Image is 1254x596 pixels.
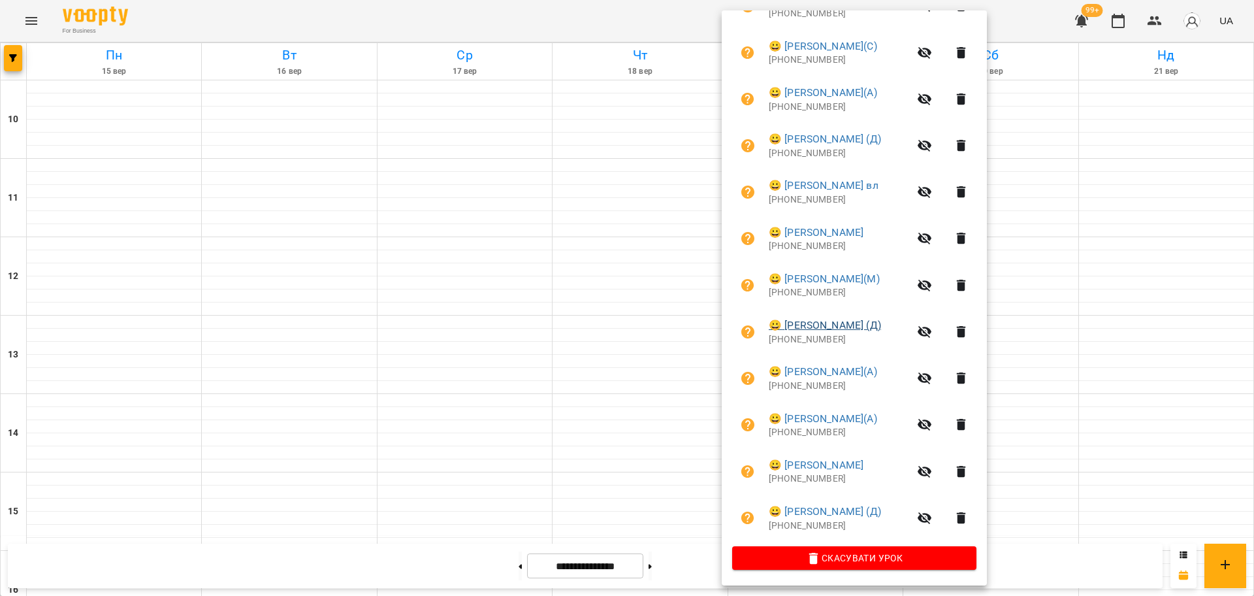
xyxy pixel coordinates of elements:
[732,176,764,208] button: Візит ще не сплачено. Додати оплату?
[769,318,881,333] a: 😀 [PERSON_NAME] (Д)
[732,456,764,488] button: Візит ще не сплачено. Додати оплату?
[769,178,878,193] a: 😀 [PERSON_NAME] вл
[769,472,909,486] p: [PHONE_NUMBER]
[732,130,764,161] button: Візит ще не сплачено. Додати оплату?
[732,37,764,69] button: Візит ще не сплачено. Додати оплату?
[769,193,909,207] p: [PHONE_NUMBER]
[769,504,881,520] a: 😀 [PERSON_NAME] (Д)
[769,333,909,346] p: [PHONE_NUMBER]
[732,223,764,254] button: Візит ще не сплачено. Додати оплату?
[769,457,863,473] a: 😀 [PERSON_NAME]
[769,286,909,299] p: [PHONE_NUMBER]
[769,520,909,533] p: [PHONE_NUMBER]
[769,426,909,439] p: [PHONE_NUMBER]
[732,270,764,301] button: Візит ще не сплачено. Додати оплату?
[769,147,909,160] p: [PHONE_NUMBER]
[769,85,877,101] a: 😀 [PERSON_NAME](А)
[769,271,880,287] a: 😀 [PERSON_NAME](М)
[732,503,764,534] button: Візит ще не сплачено. Додати оплату?
[732,409,764,440] button: Візит ще не сплачено. Додати оплату?
[769,101,909,114] p: [PHONE_NUMBER]
[769,240,909,253] p: [PHONE_NUMBER]
[769,225,863,240] a: 😀 [PERSON_NAME]
[732,316,764,348] button: Візит ще не сплачено. Додати оплату?
[769,411,877,427] a: 😀 [PERSON_NAME](А)
[769,380,909,393] p: [PHONE_NUMBER]
[743,550,966,566] span: Скасувати Урок
[769,39,877,54] a: 😀 [PERSON_NAME](С)
[732,84,764,115] button: Візит ще не сплачено. Додати оплату?
[769,7,909,20] p: [PHONE_NUMBER]
[732,546,976,570] button: Скасувати Урок
[732,363,764,394] button: Візит ще не сплачено. Додати оплату?
[769,131,881,147] a: 😀 [PERSON_NAME] (Д)
[769,364,877,380] a: 😀 [PERSON_NAME](А)
[769,54,909,67] p: [PHONE_NUMBER]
